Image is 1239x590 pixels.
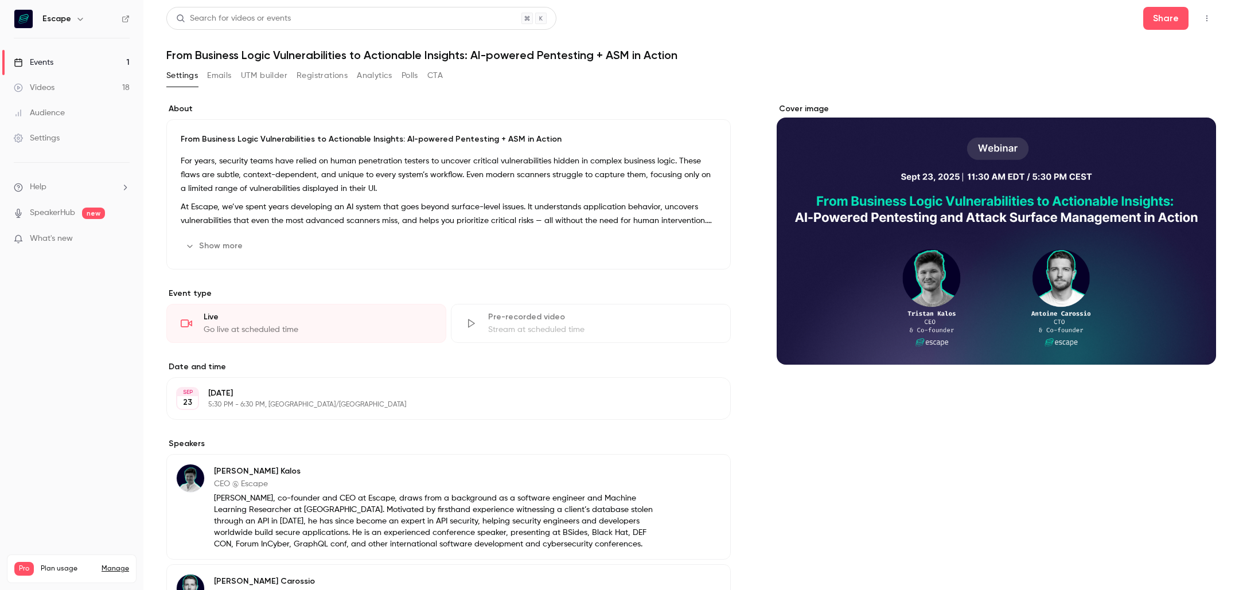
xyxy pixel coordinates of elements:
[102,564,129,573] a: Manage
[207,67,231,85] button: Emails
[30,233,73,245] span: What's new
[241,67,287,85] button: UTM builder
[14,82,54,93] div: Videos
[41,564,95,573] span: Plan usage
[777,103,1216,115] label: Cover image
[166,361,731,373] label: Date and time
[208,388,670,399] p: [DATE]
[116,234,130,244] iframe: Noticeable Trigger
[166,48,1216,62] h1: From Business Logic Vulnerabilities to Actionable Insights: AI-powered Pentesting + ASM in Action
[208,400,670,409] p: 5:30 PM - 6:30 PM, [GEOGRAPHIC_DATA]/[GEOGRAPHIC_DATA]
[181,134,716,145] p: From Business Logic Vulnerabilities to Actionable Insights: AI-powered Pentesting + ASM in Action
[14,107,65,119] div: Audience
[176,13,291,25] div: Search for videos or events
[214,493,656,550] p: [PERSON_NAME], co-founder and CEO at Escape, draws from a background as a software engineer and M...
[166,304,446,343] div: LiveGo live at scheduled time
[214,478,656,490] p: CEO @ Escape
[181,237,250,255] button: Show more
[177,388,198,396] div: SEP
[14,181,130,193] li: help-dropdown-opener
[166,454,731,560] div: Tristan Kalos[PERSON_NAME] KalosCEO @ Escape[PERSON_NAME], co-founder and CEO at Escape, draws fr...
[14,562,34,576] span: Pro
[204,324,432,335] div: Go live at scheduled time
[82,208,105,219] span: new
[166,67,198,85] button: Settings
[451,304,731,343] div: Pre-recorded videoStream at scheduled time
[427,67,443,85] button: CTA
[42,13,71,25] h6: Escape
[204,311,432,323] div: Live
[214,466,656,477] p: [PERSON_NAME] Kalos
[14,132,60,144] div: Settings
[181,154,716,196] p: For years, security teams have relied on human penetration testers to uncover critical vulnerabil...
[30,181,46,193] span: Help
[297,67,348,85] button: Registrations
[177,464,204,492] img: Tristan Kalos
[214,576,656,587] p: [PERSON_NAME] Carossio
[166,288,731,299] p: Event type
[402,67,418,85] button: Polls
[14,10,33,28] img: Escape
[166,438,731,450] label: Speakers
[181,200,716,228] p: At Escape, we’ve spent years developing an AI system that goes beyond surface-level issues. It un...
[166,103,731,115] label: About
[14,57,53,68] div: Events
[488,311,716,323] div: Pre-recorded video
[357,67,392,85] button: Analytics
[1143,7,1189,30] button: Share
[183,397,192,408] p: 23
[488,324,716,335] div: Stream at scheduled time
[30,207,75,219] a: SpeakerHub
[777,103,1216,365] section: Cover image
